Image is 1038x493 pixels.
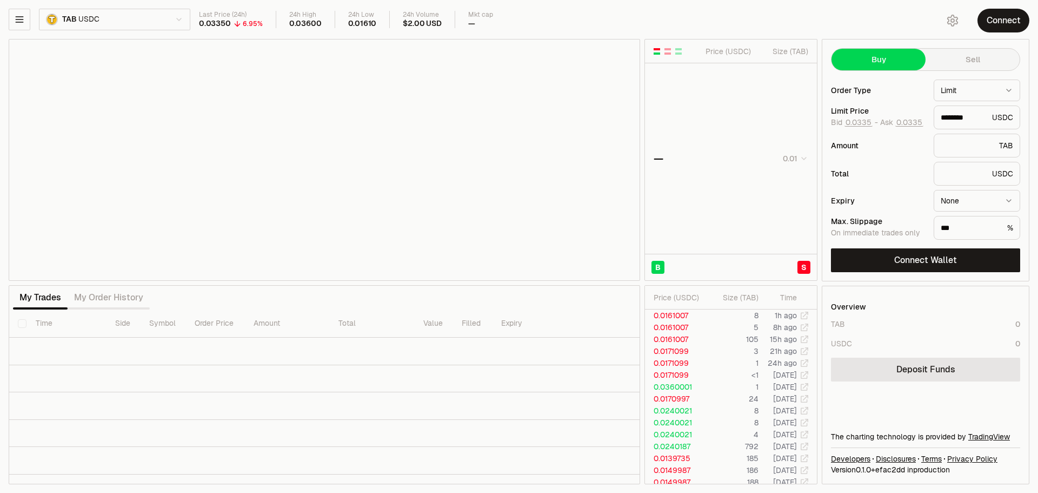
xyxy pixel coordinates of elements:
[348,19,377,29] div: 0.01610
[773,418,797,428] time: [DATE]
[831,248,1020,272] button: Connect Wallet
[831,228,925,238] div: On immediate trades only
[645,405,708,417] td: 0.0240021
[199,19,231,29] div: 0.03350
[875,465,905,475] span: efac2dd0295ed2ec84e5ddeec8015c6aa6dda30b
[645,429,708,441] td: 0.0240021
[895,118,923,127] button: 0.0335
[245,310,330,338] th: Amount
[27,310,106,338] th: Time
[645,452,708,464] td: 0.0139735
[934,134,1020,157] div: TAB
[708,405,759,417] td: 8
[773,406,797,416] time: [DATE]
[921,453,942,464] a: Terms
[645,381,708,393] td: 0.0360001
[716,292,758,303] div: Size ( TAB )
[78,15,99,24] span: USDC
[773,394,797,404] time: [DATE]
[243,19,263,28] div: 6.95%
[968,432,1010,442] a: TradingView
[831,142,925,149] div: Amount
[831,218,925,225] div: Max. Slippage
[768,292,797,303] div: Time
[654,292,707,303] div: Price ( USDC )
[645,345,708,357] td: 0.0171099
[18,319,26,328] button: Select all
[62,15,76,24] span: TAB
[831,453,870,464] a: Developers
[773,370,797,380] time: [DATE]
[708,333,759,345] td: 105
[831,107,925,115] div: Limit Price
[655,262,661,273] span: B
[947,453,997,464] a: Privacy Policy
[708,321,759,333] td: 5
[708,476,759,488] td: 188
[708,357,759,369] td: 1
[199,11,263,19] div: Last Price (24h)
[645,310,708,321] td: 0.0161007
[708,369,759,381] td: <1
[645,357,708,369] td: 0.0171099
[708,429,759,441] td: 4
[831,358,1020,382] a: Deposit Funds
[403,11,441,19] div: 24h Volume
[653,47,661,56] button: Show Buy and Sell Orders
[934,162,1020,186] div: USDC
[663,47,672,56] button: Show Sell Orders Only
[453,310,493,338] th: Filled
[703,46,751,57] div: Price ( USDC )
[141,310,187,338] th: Symbol
[415,310,453,338] th: Value
[9,40,640,280] iframe: Financial Chart
[773,442,797,451] time: [DATE]
[468,11,493,19] div: Mkt cap
[926,49,1020,70] button: Sell
[831,431,1020,442] div: The charting technology is provided by
[977,9,1029,32] button: Connect
[13,287,68,308] button: My Trades
[468,19,475,29] div: —
[831,87,925,94] div: Order Type
[770,346,797,356] time: 21h ago
[708,345,759,357] td: 3
[46,14,58,25] img: TAB.png
[708,310,759,321] td: 8
[289,11,322,19] div: 24h High
[773,477,797,487] time: [DATE]
[708,464,759,476] td: 186
[934,106,1020,129] div: USDC
[645,333,708,345] td: 0.0161007
[831,170,925,178] div: Total
[934,216,1020,240] div: %
[708,393,759,405] td: 24
[645,417,708,429] td: 0.0240021
[493,310,569,338] th: Expiry
[674,47,683,56] button: Show Buy Orders Only
[831,464,1020,475] div: Version 0.1.0 + in production
[403,19,441,29] div: $2.00 USD
[773,453,797,463] time: [DATE]
[645,441,708,452] td: 0.0240187
[708,381,759,393] td: 1
[1015,338,1020,349] div: 0
[773,465,797,475] time: [DATE]
[186,310,245,338] th: Order Price
[645,369,708,381] td: 0.0171099
[773,430,797,439] time: [DATE]
[654,151,663,166] div: —
[775,311,797,320] time: 1h ago
[934,190,1020,212] button: None
[289,19,322,29] div: 0.03600
[760,46,808,57] div: Size ( TAB )
[645,476,708,488] td: 0.0149987
[330,310,415,338] th: Total
[773,382,797,392] time: [DATE]
[645,321,708,333] td: 0.0161007
[68,287,150,308] button: My Order History
[768,358,797,368] time: 24h ago
[831,197,925,205] div: Expiry
[801,262,807,273] span: S
[831,338,852,349] div: USDC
